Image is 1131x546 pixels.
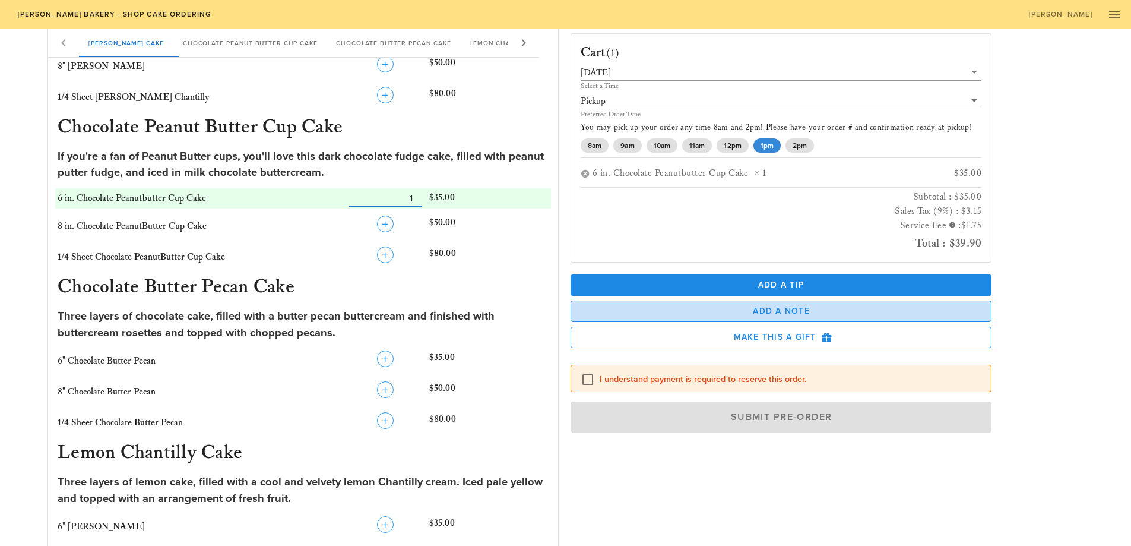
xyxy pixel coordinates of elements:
[58,61,145,72] span: 8" [PERSON_NAME]
[581,96,606,107] div: Pickup
[427,84,551,111] div: $80.00
[55,441,551,467] h3: Lemon Chantilly Cake
[427,410,551,436] div: $80.00
[724,138,741,153] span: 12pm
[620,138,634,153] span: 9am
[581,111,982,118] div: Preferred Order Type
[461,29,563,57] div: Lemon Chantilly Cake
[427,244,551,270] div: $80.00
[581,190,982,204] h3: Subtotal : $35.00
[588,138,601,153] span: 8am
[581,204,982,219] h3: Sales Tax (9%) : $3.15
[58,521,145,532] span: 6" [PERSON_NAME]
[9,6,219,23] a: [PERSON_NAME] Bakery - Shop Cake Ordering
[58,149,549,181] div: If you're a fan of Peanut Butter cups, you'll love this dark chocolate fudge cake, filled with pe...
[17,10,211,18] span: [PERSON_NAME] Bakery - Shop Cake Ordering
[427,514,551,540] div: $35.00
[600,374,982,386] label: I understand payment is required to reserve this order.
[571,301,992,322] button: Add a Note
[427,348,551,374] div: $35.00
[1028,10,1093,18] span: [PERSON_NAME]
[581,83,982,90] div: Select a Time
[327,29,460,57] div: Chocolate Butter Pecan Cake
[58,417,183,428] span: 1/4 Sheet Chocolate Butter Pecan
[571,274,992,296] button: Add a Tip
[689,138,705,153] span: 11am
[581,65,982,80] div: [DATE]
[755,168,885,180] div: × 1
[581,122,982,134] p: You may pick up your order any time 8am and 2pm! Please have your order # and confirmation ready ...
[760,138,773,153] span: 1pm
[55,115,551,141] h3: Chocolate Peanut Butter Cup Cake
[58,251,225,263] span: 1/4 Sheet Chocolate PeanutButter Cup Cake
[427,379,551,405] div: $50.00
[427,188,551,209] div: $35.00
[581,93,982,109] div: Pickup
[593,168,755,180] div: 6 in. Chocolate Peanutbutter Cup Cake
[961,220,982,231] span: $1.75
[58,192,206,204] span: 6 in. Chocolate Peanutbutter Cup Cake
[173,29,327,57] div: Chocolate Peanut Butter Cup Cake
[55,275,551,301] h3: Chocolate Butter Pecan Cake
[1021,6,1100,23] a: [PERSON_NAME]
[581,43,620,62] h3: Cart
[571,402,992,433] button: Submit Pre-Order
[581,306,982,316] span: Add a Note
[427,213,551,239] div: $50.00
[653,138,670,153] span: 10am
[427,53,551,80] div: $50.00
[606,46,620,60] span: (1)
[581,219,982,233] h3: Service Fee :
[584,411,978,423] span: Submit Pre-Order
[580,280,983,290] span: Add a Tip
[581,233,982,253] h2: Total : $39.90
[58,474,549,507] div: Three layers of lemon cake, filled with a cool and velvety lemon Chantilly cream. Iced pale yello...
[79,29,173,57] div: [PERSON_NAME] Cake
[571,327,992,348] button: Make this a Gift
[581,332,982,343] span: Make this a Gift
[58,91,210,103] span: 1/4 Sheet [PERSON_NAME] Chantilly
[58,386,156,397] span: 8" Chocolate Butter Pecan
[58,220,207,232] span: 8 in. Chocolate PeanutButter Cup Cake
[884,168,981,180] div: $35.00
[58,308,549,341] div: Three layers of chocolate cake, filled with a butter pecan buttercream and finished with buttercr...
[793,138,807,153] span: 2pm
[581,68,611,78] div: [DATE]
[58,355,156,367] span: 6" Chocolate Butter Pecan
